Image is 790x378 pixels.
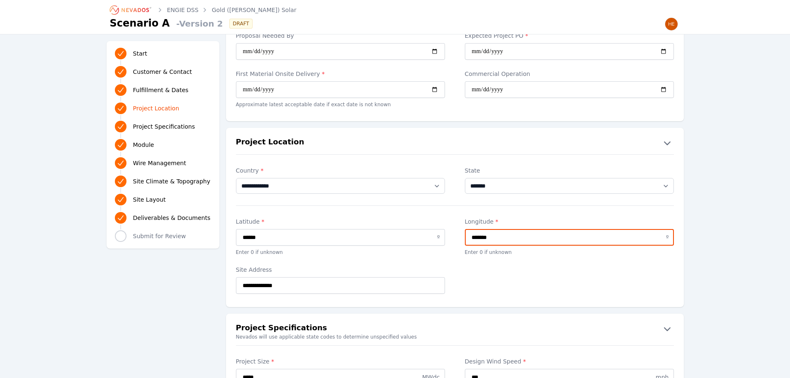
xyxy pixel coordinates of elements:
[465,217,674,226] label: Longitude
[115,46,211,244] nav: Progress
[226,334,684,340] small: Nevados will use applicable state codes to determine unspecified values
[236,357,445,366] label: Project Size
[133,232,186,240] span: Submit for Review
[236,136,304,149] h2: Project Location
[133,195,166,204] span: Site Layout
[465,166,674,175] label: State
[236,32,445,40] label: Proposal Needed By
[236,166,445,175] label: Country
[465,70,674,78] label: Commercial Operation
[133,104,180,112] span: Project Location
[133,214,211,222] span: Deliverables & Documents
[226,136,684,149] button: Project Location
[236,266,445,274] label: Site Address
[226,322,684,335] button: Project Specifications
[229,19,252,29] div: DRAFT
[236,101,445,108] p: Approximate latest acceptable date if exact date is not known
[465,249,674,256] p: Enter 0 if unknown
[236,249,445,256] p: Enter 0 if unknown
[236,322,327,335] h2: Project Specifications
[465,32,674,40] label: Expected Project PO
[173,18,223,29] span: - Version 2
[133,177,210,185] span: Site Climate & Topography
[133,49,147,58] span: Start
[110,17,170,30] h1: Scenario A
[236,217,445,226] label: Latitude
[212,6,297,14] a: Gold ([PERSON_NAME]) Solar
[665,17,678,31] img: Henar Luque
[133,159,186,167] span: Wire Management
[236,70,445,78] label: First Material Onsite Delivery
[133,141,154,149] span: Module
[110,3,297,17] nav: Breadcrumb
[465,357,674,366] label: Design Wind Speed
[133,68,192,76] span: Customer & Contact
[167,6,199,14] a: ENGIE DSS
[133,86,189,94] span: Fulfillment & Dates
[133,122,195,131] span: Project Specifications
